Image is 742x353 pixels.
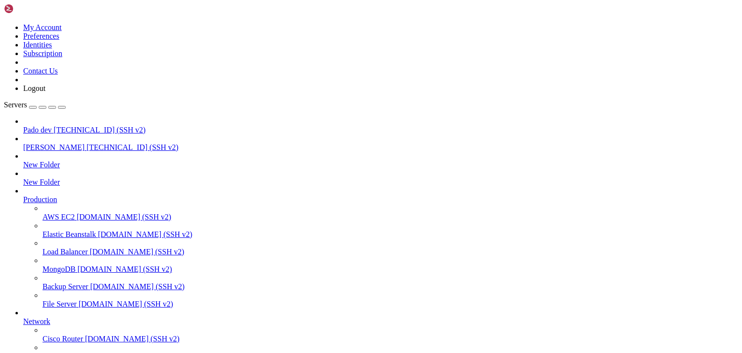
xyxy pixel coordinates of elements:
span: Cisco Router [43,335,83,343]
li: [PERSON_NAME] [TECHNICAL_ID] (SSH v2) [23,134,738,152]
a: Elastic Beanstalk [DOMAIN_NAME] (SSH v2) [43,230,738,239]
span: [TECHNICAL_ID] (SSH v2) [86,143,178,151]
a: [PERSON_NAME] [TECHNICAL_ID] (SSH v2) [23,143,738,152]
img: Shellngn [4,4,59,14]
a: MongoDB [DOMAIN_NAME] (SSH v2) [43,265,738,274]
span: [DOMAIN_NAME] (SSH v2) [79,300,173,308]
a: Identities [23,41,52,49]
span: MongoDB [43,265,75,273]
a: Cisco Router [DOMAIN_NAME] (SSH v2) [43,335,738,343]
a: New Folder [23,161,738,169]
a: AWS EC2 [DOMAIN_NAME] (SSH v2) [43,213,738,221]
span: Elastic Beanstalk [43,230,96,238]
span: [DOMAIN_NAME] (SSH v2) [90,282,185,291]
span: File Server [43,300,77,308]
a: Logout [23,84,45,92]
span: Production [23,195,57,204]
a: Preferences [23,32,59,40]
span: [DOMAIN_NAME] (SSH v2) [77,213,171,221]
span: [TECHNICAL_ID] (SSH v2) [54,126,145,134]
li: Elastic Beanstalk [DOMAIN_NAME] (SSH v2) [43,221,738,239]
li: Cisco Router [DOMAIN_NAME] (SSH v2) [43,326,738,343]
a: My Account [23,23,62,31]
a: Subscription [23,49,62,58]
span: Network [23,317,50,325]
a: Production [23,195,738,204]
li: File Server [DOMAIN_NAME] (SSH v2) [43,291,738,309]
li: New Folder [23,169,738,187]
a: Load Balancer [DOMAIN_NAME] (SSH v2) [43,248,738,256]
span: New Folder [23,178,60,186]
span: [DOMAIN_NAME] (SSH v2) [85,335,180,343]
span: Servers [4,101,27,109]
a: New Folder [23,178,738,187]
li: New Folder [23,152,738,169]
span: [DOMAIN_NAME] (SSH v2) [98,230,193,238]
span: Load Balancer [43,248,88,256]
span: [DOMAIN_NAME] (SSH v2) [77,265,172,273]
a: Contact Us [23,67,58,75]
span: Pado dev [23,126,52,134]
span: [DOMAIN_NAME] (SSH v2) [90,248,185,256]
li: MongoDB [DOMAIN_NAME] (SSH v2) [43,256,738,274]
a: Pado dev [TECHNICAL_ID] (SSH v2) [23,126,738,134]
span: [PERSON_NAME] [23,143,85,151]
li: Production [23,187,738,309]
li: AWS EC2 [DOMAIN_NAME] (SSH v2) [43,204,738,221]
a: Network [23,317,738,326]
li: Pado dev [TECHNICAL_ID] (SSH v2) [23,117,738,134]
li: Backup Server [DOMAIN_NAME] (SSH v2) [43,274,738,291]
a: Backup Server [DOMAIN_NAME] (SSH v2) [43,282,738,291]
a: File Server [DOMAIN_NAME] (SSH v2) [43,300,738,309]
span: New Folder [23,161,60,169]
span: Backup Server [43,282,88,291]
span: AWS EC2 [43,213,75,221]
a: Servers [4,101,66,109]
li: Load Balancer [DOMAIN_NAME] (SSH v2) [43,239,738,256]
